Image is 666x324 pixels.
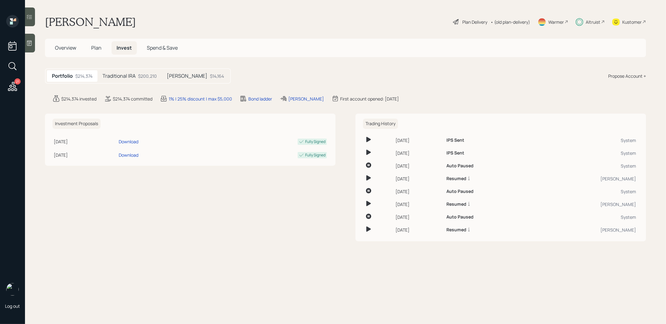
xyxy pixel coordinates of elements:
[533,137,636,144] div: System
[210,73,224,79] div: $14,164
[305,152,326,158] div: Fully Signed
[548,19,564,25] div: Warmer
[622,19,642,25] div: Kustomer
[533,188,636,195] div: System
[5,303,20,309] div: Log out
[113,96,152,102] div: $214,374 committed
[169,96,232,102] div: 1% | 25% discount | max $5,000
[395,137,441,144] div: [DATE]
[363,119,398,129] h6: Trading History
[167,73,207,79] h5: [PERSON_NAME]
[395,188,441,195] div: [DATE]
[45,15,136,29] h1: [PERSON_NAME]
[533,201,636,208] div: [PERSON_NAME]
[6,283,19,296] img: treva-nostdahl-headshot.png
[117,44,132,51] span: Invest
[533,163,636,169] div: System
[446,189,474,194] h6: Auto Paused
[395,227,441,233] div: [DATE]
[446,214,474,220] h6: Auto Paused
[395,150,441,156] div: [DATE]
[446,138,464,143] h6: IPS Sent
[608,73,646,79] div: Propose Account +
[533,227,636,233] div: [PERSON_NAME]
[340,96,399,102] div: First account opened: [DATE]
[462,19,487,25] div: Plan Delivery
[138,73,157,79] div: $200,210
[248,96,272,102] div: Bond ladder
[52,73,73,79] h5: Portfolio
[586,19,600,25] div: Altruist
[61,96,97,102] div: $214,374 invested
[533,150,636,156] div: System
[446,163,474,169] h6: Auto Paused
[288,96,324,102] div: [PERSON_NAME]
[446,227,466,233] h6: Resumed
[490,19,530,25] div: • (old plan-delivery)
[54,138,116,145] div: [DATE]
[14,78,21,85] div: 21
[395,163,441,169] div: [DATE]
[446,202,466,207] h6: Resumed
[55,44,76,51] span: Overview
[395,201,441,208] div: [DATE]
[91,44,102,51] span: Plan
[305,139,326,145] div: Fully Signed
[533,175,636,182] div: [PERSON_NAME]
[102,73,136,79] h5: Traditional IRA
[147,44,178,51] span: Spend & Save
[119,138,138,145] div: Download
[52,119,101,129] h6: Investment Proposals
[75,73,92,79] div: $214,374
[533,214,636,220] div: System
[446,176,466,181] h6: Resumed
[395,214,441,220] div: [DATE]
[54,152,116,158] div: [DATE]
[446,150,464,156] h6: IPS Sent
[395,175,441,182] div: [DATE]
[119,152,138,158] div: Download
